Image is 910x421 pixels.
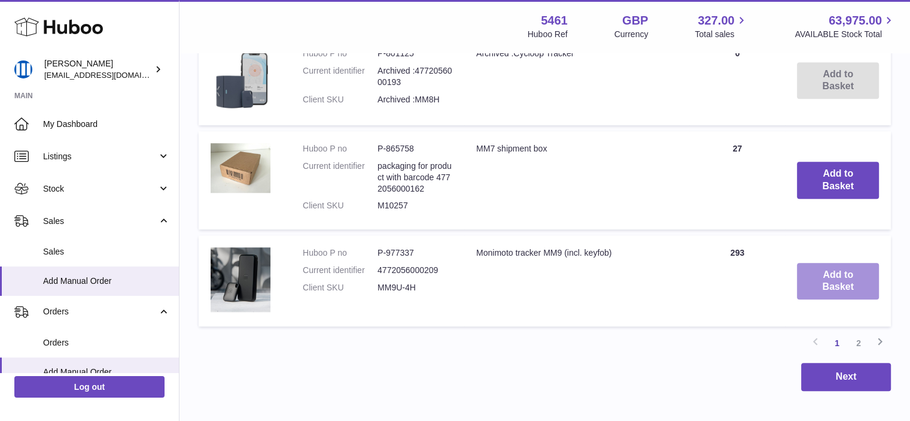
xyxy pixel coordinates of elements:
[43,119,170,130] span: My Dashboard
[378,48,452,59] dd: P-801125
[622,13,648,29] strong: GBP
[211,48,270,110] img: Archived :Cycloop Tracker
[211,247,270,311] img: Monimoto tracker MM9 (incl. keyfob)
[829,13,882,29] span: 63,975.00
[14,376,165,398] a: Log out
[797,263,879,300] button: Add to Basket
[689,131,785,229] td: 27
[378,143,452,155] dd: P-865758
[689,36,785,125] td: 0
[14,60,32,78] img: oksana@monimoto.com
[464,131,689,229] td: MM7 shipment box
[43,367,170,378] span: Add Manual Order
[695,29,748,40] span: Total sales
[378,265,452,276] dd: 4772056000209
[211,143,270,193] img: MM7 shipment box
[43,151,157,162] span: Listings
[795,29,896,40] span: AVAILABLE Stock Total
[303,94,378,105] dt: Client SKU
[303,282,378,293] dt: Client SKU
[303,65,378,88] dt: Current identifier
[303,200,378,211] dt: Client SKU
[797,162,879,199] button: Add to Basket
[848,332,869,354] a: 2
[43,337,170,349] span: Orders
[378,200,452,211] dd: M10257
[43,183,157,195] span: Stock
[698,13,734,29] span: 327.00
[801,363,891,391] button: Next
[44,58,152,81] div: [PERSON_NAME]
[43,306,157,317] span: Orders
[826,332,848,354] a: 1
[378,65,452,88] dd: Archived :4772056000193
[303,48,378,59] dt: Huboo P no
[795,13,896,40] a: 63,975.00 AVAILABLE Stock Total
[303,247,378,259] dt: Huboo P no
[541,13,568,29] strong: 5461
[689,235,785,326] td: 293
[378,160,452,195] dd: packaging for product with barcode 4772056000162
[378,282,452,293] dd: MM9U-4H
[303,265,378,276] dt: Current identifier
[378,94,452,105] dd: Archived :MM8H
[378,247,452,259] dd: P-977337
[303,143,378,155] dt: Huboo P no
[695,13,748,40] a: 327.00 Total sales
[43,246,170,258] span: Sales
[464,235,689,326] td: Monimoto tracker MM9 (incl. keyfob)
[614,29,649,40] div: Currency
[43,275,170,287] span: Add Manual Order
[43,216,157,227] span: Sales
[528,29,568,40] div: Huboo Ref
[464,36,689,125] td: Archived :Cycloop Tracker
[44,70,176,80] span: [EMAIL_ADDRESS][DOMAIN_NAME]
[303,160,378,195] dt: Current identifier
